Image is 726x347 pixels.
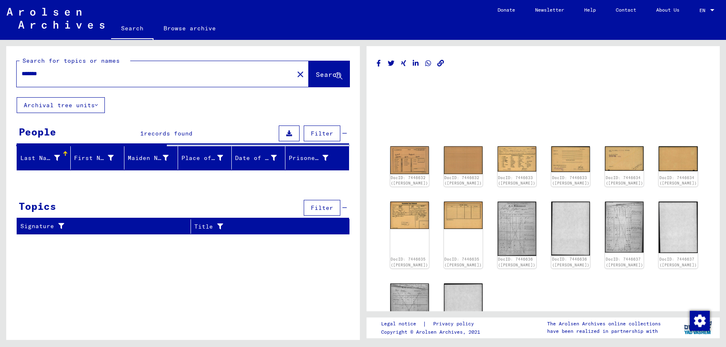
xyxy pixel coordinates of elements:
[154,18,226,38] a: Browse archive
[144,130,193,137] span: records found
[124,146,178,170] mat-header-cell: Maiden Name
[232,146,285,170] mat-header-cell: Date of Birth
[289,154,328,162] div: Prisoner #
[74,154,114,162] div: First Name
[19,124,56,139] div: People
[659,202,697,253] img: 002.jpg
[22,57,120,64] mat-label: Search for topics or names
[128,154,168,162] div: Maiden Name
[551,146,590,172] img: 002.jpg
[194,222,332,231] div: Title
[19,199,56,214] div: Topics
[498,202,536,256] img: 001.jpg
[20,154,60,162] div: Last Name
[606,175,643,186] a: DocID: 7446634 ([PERSON_NAME])
[444,283,483,338] img: 002.jpg
[605,202,644,252] img: 001.jpg
[390,202,429,229] img: 001.jpg
[178,146,232,170] mat-header-cell: Place of Birth
[140,130,144,137] span: 1
[552,175,590,186] a: DocID: 7446633 ([PERSON_NAME])
[381,320,423,328] a: Legal notice
[424,58,433,69] button: Share on WhatsApp
[311,204,333,212] span: Filter
[304,126,340,141] button: Filter
[659,146,697,171] img: 002.jpg
[426,320,484,328] a: Privacy policy
[17,146,71,170] mat-header-cell: Last Name
[547,327,661,335] p: have been realized in partnership with
[547,320,661,327] p: The Arolsen Archives online collections
[391,257,428,267] a: DocID: 7446635 ([PERSON_NAME])
[390,146,429,174] img: 001.jpg
[682,317,714,338] img: yv_logo.png
[20,220,193,233] div: Signature
[436,58,445,69] button: Copy link
[690,311,710,331] img: Change consent
[399,58,408,69] button: Share on Xing
[295,69,305,79] mat-icon: close
[390,283,429,337] img: 001.jpg
[444,175,482,186] a: DocID: 7446632 ([PERSON_NAME])
[444,257,482,267] a: DocID: 7446635 ([PERSON_NAME])
[285,146,349,170] mat-header-cell: Prisoner #
[235,151,287,165] div: Date of Birth
[17,97,105,113] button: Archival tree units
[498,257,535,267] a: DocID: 7446636 ([PERSON_NAME])
[381,328,484,336] p: Copyright © Arolsen Archives, 2021
[498,146,536,171] img: 001.jpg
[391,175,428,186] a: DocID: 7446632 ([PERSON_NAME])
[552,257,590,267] a: DocID: 7446636 ([PERSON_NAME])
[128,151,179,165] div: Maiden Name
[689,310,709,330] div: Change consent
[194,220,341,233] div: Title
[659,257,697,267] a: DocID: 7446637 ([PERSON_NAME])
[498,175,535,186] a: DocID: 7446633 ([PERSON_NAME])
[20,151,70,165] div: Last Name
[605,146,644,171] img: 001.jpg
[181,151,233,165] div: Place of Birth
[606,257,643,267] a: DocID: 7446637 ([PERSON_NAME])
[292,66,309,82] button: Clear
[235,154,277,162] div: Date of Birth
[444,202,483,229] img: 002.jpg
[304,200,340,216] button: Filter
[111,18,154,40] a: Search
[71,146,124,170] mat-header-cell: First Name
[311,130,333,137] span: Filter
[699,7,709,13] span: EN
[7,8,104,29] img: Arolsen_neg.svg
[444,146,483,174] img: 002.jpg
[316,70,341,79] span: Search
[411,58,420,69] button: Share on LinkedIn
[289,151,339,165] div: Prisoner #
[659,175,697,186] a: DocID: 7446634 ([PERSON_NAME])
[181,154,223,162] div: Place of Birth
[381,320,484,328] div: |
[374,58,383,69] button: Share on Facebook
[20,222,184,231] div: Signature
[387,58,396,69] button: Share on Twitter
[551,202,590,255] img: 002.jpg
[309,61,349,87] button: Search
[74,151,124,165] div: First Name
